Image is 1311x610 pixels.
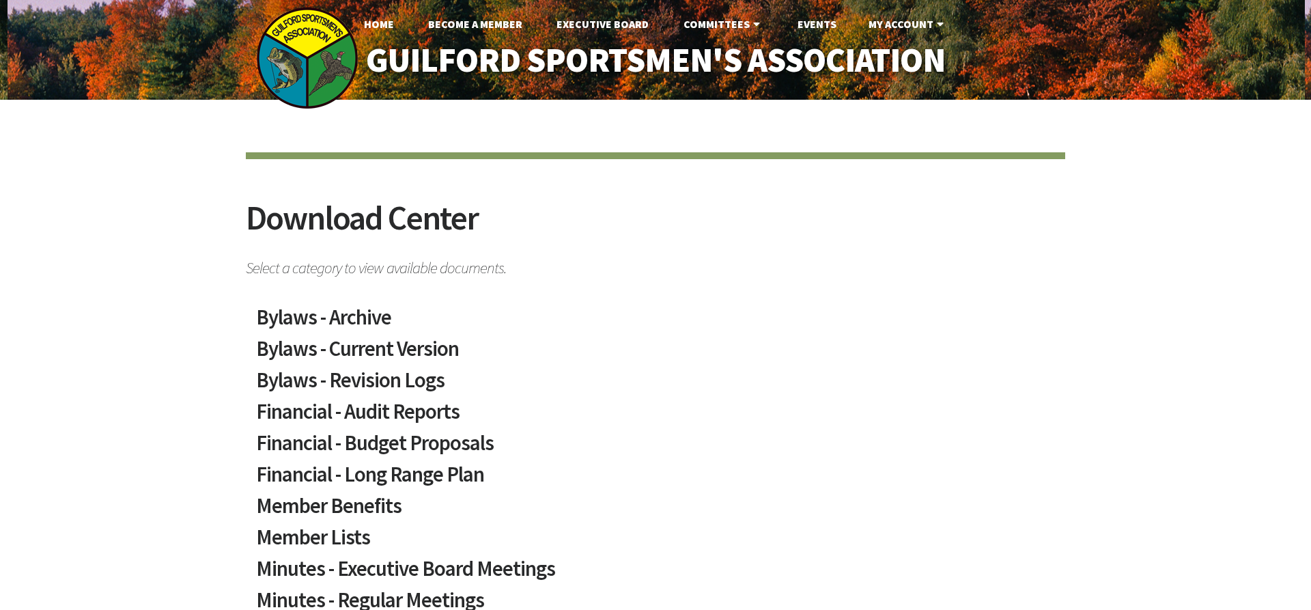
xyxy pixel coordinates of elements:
[256,432,1055,464] a: Financial - Budget Proposals
[256,307,1055,338] a: Bylaws - Archive
[546,10,660,38] a: Executive Board
[417,10,533,38] a: Become A Member
[256,338,1055,370] a: Bylaws - Current Version
[256,495,1055,527] a: Member Benefits
[858,10,958,38] a: My Account
[256,464,1055,495] a: Financial - Long Range Plan
[787,10,847,38] a: Events
[337,31,974,89] a: Guilford Sportsmen's Association
[673,10,774,38] a: Committees
[246,252,1065,276] span: Select a category to view available documents.
[256,370,1055,401] a: Bylaws - Revision Logs
[353,10,405,38] a: Home
[256,401,1055,432] a: Financial - Audit Reports
[256,527,1055,558] a: Member Lists
[246,201,1065,252] h2: Download Center
[256,558,1055,590] a: Minutes - Executive Board Meetings
[256,7,358,109] img: logo_sm.png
